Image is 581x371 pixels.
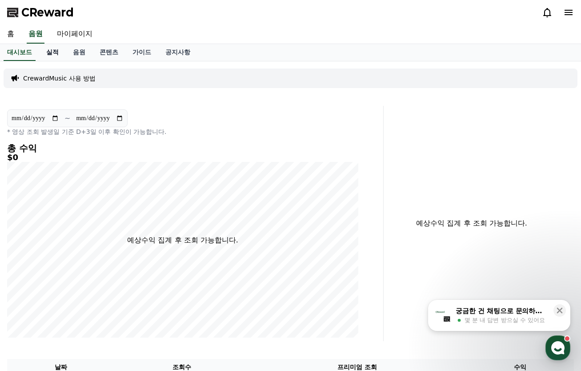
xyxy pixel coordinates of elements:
[64,113,70,124] p: ~
[115,282,171,304] a: 설정
[23,74,96,83] a: CrewardMusic 사용 방법
[7,143,358,153] h4: 총 수익
[391,218,553,229] p: 예상수익 집계 후 조회 가능합니다.
[21,5,74,20] span: CReward
[158,44,197,61] a: 공지사항
[127,235,238,246] p: 예상수익 집계 후 조회 가능합니다.
[7,5,74,20] a: CReward
[92,44,125,61] a: 콘텐츠
[137,295,148,302] span: 설정
[59,282,115,304] a: 대화
[7,153,358,162] h5: $0
[4,44,36,61] a: 대시보드
[27,25,44,44] a: 음원
[81,296,92,303] span: 대화
[125,44,158,61] a: 가이드
[66,44,92,61] a: 음원
[28,295,33,302] span: 홈
[50,25,100,44] a: 마이페이지
[3,282,59,304] a: 홈
[39,44,66,61] a: 실적
[7,127,358,136] p: * 영상 조회 발생일 기준 D+3일 이후 확인이 가능합니다.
